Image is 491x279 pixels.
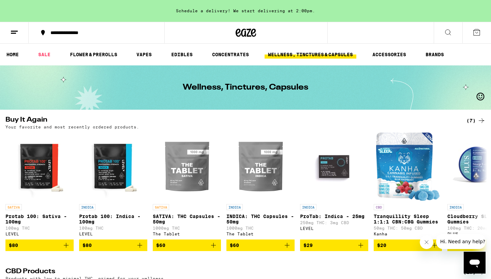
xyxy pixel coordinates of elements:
p: Protab 100: Sativa - 100mg [5,214,74,224]
button: Add to bag [79,239,147,251]
iframe: Message from company [436,234,486,249]
p: Protab 100: Indica - 100mg [79,214,147,224]
div: LEVEL [5,232,74,236]
p: CBD [374,204,384,210]
iframe: Close message [420,235,433,249]
p: ProTab: Indica - 25mg [300,214,368,219]
a: SALE [35,50,54,59]
iframe: Button to launch messaging window [464,252,486,274]
p: INDICA [79,204,95,210]
h2: Buy It Again [5,117,452,125]
img: The Tablet - SATIVA: THC Capsules - 50mg [153,133,221,201]
a: Open page for Protab 100: Indica - 100mg from LEVEL [79,133,147,239]
img: Kanha - Tranquillity Sleep 1:1:1 CBN:CBG Gummies [376,133,440,201]
p: 50mg THC: 50mg CBD [374,226,442,230]
button: Add to bag [300,239,368,251]
img: LEVEL - Protab 100: Sativa - 100mg [5,133,74,201]
p: INDICA [300,204,316,210]
div: The Tablet [226,232,295,236]
div: LEVEL [79,232,147,236]
a: VAPES [133,50,155,59]
p: 250mg THC: 3mg CBD [300,220,368,225]
p: INDICA: THC Capsules - 50mg [226,214,295,224]
p: INDICA [226,204,243,210]
a: FLOWER & PREROLLS [66,50,121,59]
h2: CBD Products [5,268,452,276]
span: $20 [377,243,386,248]
img: LEVEL - ProTab: Indica - 25mg [300,133,368,201]
button: Add to bag [226,239,295,251]
div: LEVEL [300,226,368,231]
span: $80 [83,243,92,248]
a: EDIBLES [168,50,196,59]
span: $29 [303,243,313,248]
img: LEVEL - Protab 100: Indica - 100mg [79,133,147,201]
p: INDICA [447,204,464,210]
a: Open page for ProTab: Indica - 25mg from LEVEL [300,133,368,239]
p: Your favorite and most recently ordered products. [5,125,139,129]
button: Add to bag [374,239,442,251]
p: 100mg THC [79,226,147,230]
p: 1000mg THC [153,226,221,230]
a: Open page for Protab 100: Sativa - 100mg from LEVEL [5,133,74,239]
img: The Tablet - INDICA: THC Capsules - 50mg [226,133,295,201]
a: Open page for SATIVA: THC Capsules - 50mg from The Tablet [153,133,221,239]
h1: Wellness, Tinctures, Capsules [183,83,308,92]
p: SATIVA: THC Capsules - 50mg [153,214,221,224]
p: Tranquillity Sleep 1:1:1 CBN:CBG Gummies [374,214,442,224]
p: SATIVA [153,204,169,210]
span: $60 [230,243,239,248]
button: Add to bag [5,239,74,251]
a: CONCENTRATES [209,50,252,59]
p: SATIVA [5,204,22,210]
span: $80 [9,243,18,248]
a: Open page for INDICA: THC Capsules - 50mg from The Tablet [226,133,295,239]
p: 100mg THC [5,226,74,230]
a: WELLNESS, TINCTURES & CAPSULES [265,50,356,59]
a: (7) [466,117,486,125]
a: BRANDS [422,50,447,59]
a: HOME [3,50,22,59]
a: ACCESSORIES [369,50,410,59]
a: Open page for Tranquillity Sleep 1:1:1 CBN:CBG Gummies from Kanha [374,133,442,239]
a: (19) [463,268,486,276]
div: The Tablet [153,232,221,236]
div: Kanha [374,232,442,236]
button: Add to bag [153,239,221,251]
p: 1000mg THC [226,226,295,230]
span: $60 [156,243,165,248]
